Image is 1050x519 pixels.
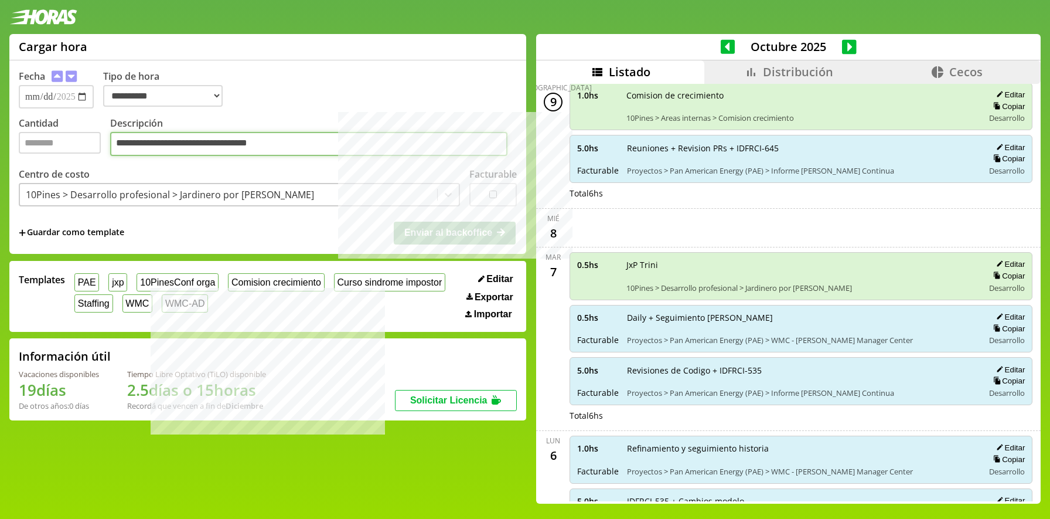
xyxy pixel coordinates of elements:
[993,312,1025,322] button: Editar
[110,132,507,157] textarea: Descripción
[127,369,266,379] div: Tiempo Libre Optativo (TiLO) disponible
[990,376,1025,386] button: Copiar
[19,39,87,55] h1: Cargar hora
[990,324,1025,334] button: Copiar
[577,259,618,270] span: 0.5 hs
[226,401,263,411] b: Diciembre
[949,64,983,80] span: Cecos
[26,188,314,201] div: 10Pines > Desarrollo profesional > Jardinero por [PERSON_NAME]
[127,379,266,401] h1: 2.5 días o 15 horas
[626,259,976,270] span: JxP Trini
[627,443,976,454] span: Refinamiento y seguimiento historia
[410,395,487,405] span: Solicitar Licencia
[626,283,976,293] span: 10Pines > Desarrollo profesional > Jardinero por [PERSON_NAME]
[514,83,592,93] div: [DEMOGRAPHIC_DATA]
[626,90,976,101] span: Comision de crecimiento
[162,294,208,313] button: WMC-AD
[626,113,976,123] span: 10Pines > Areas internas > Comision crecimiento
[989,283,1025,293] span: Desarrollo
[19,379,99,401] h1: 19 días
[544,262,562,281] div: 7
[577,90,618,101] span: 1.0 hs
[544,93,562,111] div: 9
[108,273,127,291] button: jxp
[609,64,650,80] span: Listado
[486,274,513,284] span: Editar
[627,165,976,176] span: Proyectos > Pan American Energy (PAE) > Informe [PERSON_NAME] Continua
[127,401,266,411] div: Recordá que vencen a fin de
[627,466,976,477] span: Proyectos > Pan American Energy (PAE) > WMC - [PERSON_NAME] Manager Center
[110,117,517,160] label: Descripción
[735,39,842,55] span: Octubre 2025
[19,273,65,286] span: Templates
[546,252,561,262] div: mar
[627,388,976,398] span: Proyectos > Pan American Energy (PAE) > Informe [PERSON_NAME] Continua
[993,443,1025,453] button: Editar
[122,294,153,313] button: WMC
[570,188,1032,199] div: Total 6 hs
[103,70,232,108] label: Tipo de hora
[577,143,619,154] span: 5.0 hs
[989,113,1025,123] span: Desarrollo
[474,309,512,320] span: Importar
[627,335,976,345] span: Proyectos > Pan American Energy (PAE) > WMC - [PERSON_NAME] Manager Center
[577,334,619,345] span: Facturable
[19,117,110,160] label: Cantidad
[74,294,113,313] button: Staffing
[475,273,517,285] button: Editar
[577,312,619,323] span: 0.5 hs
[544,223,562,242] div: 8
[334,273,445,291] button: Curso sindrome impostor
[546,436,560,446] div: lun
[990,271,1025,281] button: Copiar
[993,365,1025,375] button: Editar
[577,466,619,477] span: Facturable
[19,168,90,181] label: Centro de costo
[627,143,976,154] span: Reuniones + Revision PRs + IDFRCI-645
[627,496,976,507] span: IDFRCI-535 + Cambios modelo
[627,365,976,376] span: Revisiones de Codigo + IDFRCI-535
[19,132,101,154] input: Cantidad
[577,387,619,398] span: Facturable
[989,466,1025,477] span: Desarrollo
[19,70,45,83] label: Fecha
[570,410,1032,421] div: Total 6 hs
[577,365,619,376] span: 5.0 hs
[577,443,619,454] span: 1.0 hs
[228,273,325,291] button: Comision crecimiento
[544,446,562,464] div: 6
[19,348,111,364] h2: Información útil
[395,390,517,411] button: Solicitar Licencia
[19,369,99,379] div: Vacaciones disponibles
[993,90,1025,100] button: Editar
[993,496,1025,506] button: Editar
[763,64,833,80] span: Distribución
[989,388,1025,398] span: Desarrollo
[9,9,77,25] img: logotipo
[577,496,619,507] span: 5.0 hs
[993,259,1025,269] button: Editar
[463,291,517,303] button: Exportar
[577,165,619,176] span: Facturable
[990,454,1025,464] button: Copiar
[137,273,219,291] button: 10PinesConf orga
[19,226,124,239] span: +Guardar como template
[993,143,1025,152] button: Editar
[74,273,99,291] button: PAE
[475,292,513,303] span: Exportar
[989,335,1025,345] span: Desarrollo
[990,154,1025,164] button: Copiar
[989,165,1025,176] span: Desarrollo
[103,85,223,107] select: Tipo de hora
[19,226,26,239] span: +
[547,213,560,223] div: mié
[536,84,1041,502] div: scrollable content
[469,168,517,181] label: Facturable
[19,401,99,411] div: De otros años: 0 días
[627,312,976,323] span: Daily + Seguimiento [PERSON_NAME]
[990,101,1025,111] button: Copiar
